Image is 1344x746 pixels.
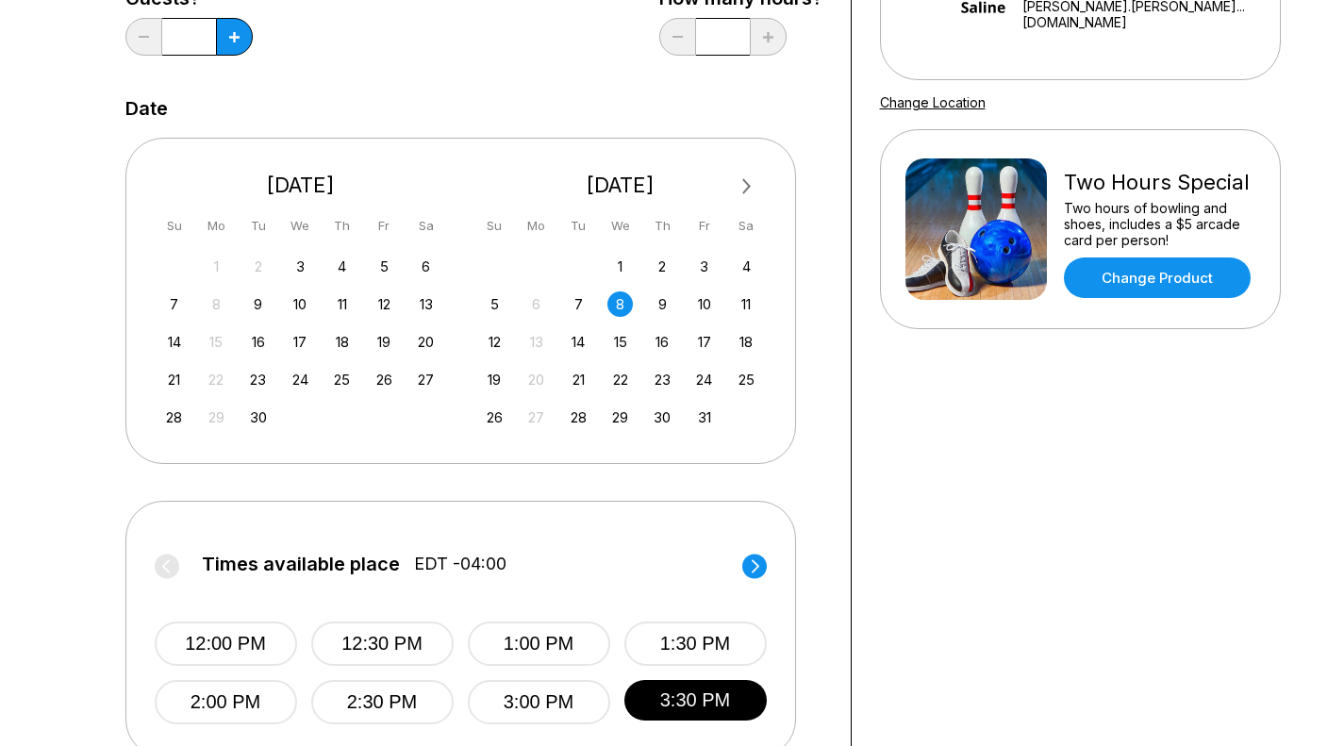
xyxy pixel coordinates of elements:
[566,405,591,430] div: Choose Tuesday, October 28th, 2025
[732,172,762,202] button: Next Month
[161,405,187,430] div: Choose Sunday, September 28th, 2025
[204,367,229,392] div: Not available Monday, September 22nd, 2025
[691,254,717,279] div: Choose Friday, October 3rd, 2025
[372,367,397,392] div: Choose Friday, September 26th, 2025
[607,213,633,239] div: We
[372,329,397,355] div: Choose Friday, September 19th, 2025
[311,680,454,724] button: 2:30 PM
[607,405,633,430] div: Choose Wednesday, October 29th, 2025
[691,291,717,317] div: Choose Friday, October 10th, 2025
[245,329,271,355] div: Choose Tuesday, September 16th, 2025
[155,622,297,666] button: 12:00 PM
[245,291,271,317] div: Choose Tuesday, September 9th, 2025
[482,405,507,430] div: Choose Sunday, October 26th, 2025
[161,291,187,317] div: Choose Sunday, September 7th, 2025
[329,367,355,392] div: Choose Thursday, September 25th, 2025
[607,329,633,355] div: Choose Wednesday, October 15th, 2025
[288,254,313,279] div: Choose Wednesday, September 3rd, 2025
[624,680,767,721] button: 3:30 PM
[245,367,271,392] div: Choose Tuesday, September 23rd, 2025
[734,329,759,355] div: Choose Saturday, October 18th, 2025
[155,173,447,198] div: [DATE]
[1064,257,1251,298] a: Change Product
[691,405,717,430] div: Choose Friday, October 31st, 2025
[329,213,355,239] div: Th
[204,213,229,239] div: Mo
[161,329,187,355] div: Choose Sunday, September 14th, 2025
[734,291,759,317] div: Choose Saturday, October 11th, 2025
[650,291,675,317] div: Choose Thursday, October 9th, 2025
[204,329,229,355] div: Not available Monday, September 15th, 2025
[245,254,271,279] div: Not available Tuesday, September 2nd, 2025
[161,213,187,239] div: Su
[468,680,610,724] button: 3:00 PM
[414,554,506,574] span: EDT -04:00
[1064,200,1255,248] div: Two hours of bowling and shoes, includes a $5 arcade card per person!
[691,213,717,239] div: Fr
[1064,170,1255,195] div: Two Hours Special
[523,213,549,239] div: Mo
[523,329,549,355] div: Not available Monday, October 13th, 2025
[734,254,759,279] div: Choose Saturday, October 4th, 2025
[880,94,986,110] a: Change Location
[523,367,549,392] div: Not available Monday, October 20th, 2025
[691,367,717,392] div: Choose Friday, October 24th, 2025
[607,367,633,392] div: Choose Wednesday, October 22nd, 2025
[202,554,400,574] span: Times available place
[650,213,675,239] div: Th
[482,329,507,355] div: Choose Sunday, October 12th, 2025
[566,291,591,317] div: Choose Tuesday, October 7th, 2025
[288,367,313,392] div: Choose Wednesday, September 24th, 2025
[566,213,591,239] div: Tu
[624,622,767,666] button: 1:30 PM
[482,291,507,317] div: Choose Sunday, October 5th, 2025
[413,367,439,392] div: Choose Saturday, September 27th, 2025
[650,367,675,392] div: Choose Thursday, October 23rd, 2025
[413,213,439,239] div: Sa
[482,367,507,392] div: Choose Sunday, October 19th, 2025
[329,291,355,317] div: Choose Thursday, September 11th, 2025
[329,329,355,355] div: Choose Thursday, September 18th, 2025
[523,405,549,430] div: Not available Monday, October 27th, 2025
[650,329,675,355] div: Choose Thursday, October 16th, 2025
[734,213,759,239] div: Sa
[413,254,439,279] div: Choose Saturday, September 6th, 2025
[245,213,271,239] div: Tu
[566,329,591,355] div: Choose Tuesday, October 14th, 2025
[245,405,271,430] div: Choose Tuesday, September 30th, 2025
[159,252,442,430] div: month 2025-09
[372,291,397,317] div: Choose Friday, September 12th, 2025
[607,291,633,317] div: Choose Wednesday, October 8th, 2025
[329,254,355,279] div: Choose Thursday, September 4th, 2025
[372,254,397,279] div: Choose Friday, September 5th, 2025
[566,367,591,392] div: Choose Tuesday, October 21st, 2025
[650,254,675,279] div: Choose Thursday, October 2nd, 2025
[479,252,762,430] div: month 2025-10
[311,622,454,666] button: 12:30 PM
[288,213,313,239] div: We
[161,367,187,392] div: Choose Sunday, September 21st, 2025
[204,254,229,279] div: Not available Monday, September 1st, 2025
[155,680,297,724] button: 2:00 PM
[905,158,1047,300] img: Two Hours Special
[734,367,759,392] div: Choose Saturday, October 25th, 2025
[125,98,168,119] label: Date
[482,213,507,239] div: Su
[691,329,717,355] div: Choose Friday, October 17th, 2025
[413,291,439,317] div: Choose Saturday, September 13th, 2025
[523,291,549,317] div: Not available Monday, October 6th, 2025
[468,622,610,666] button: 1:00 PM
[204,291,229,317] div: Not available Monday, September 8th, 2025
[372,213,397,239] div: Fr
[204,405,229,430] div: Not available Monday, September 29th, 2025
[288,291,313,317] div: Choose Wednesday, September 10th, 2025
[474,173,767,198] div: [DATE]
[607,254,633,279] div: Choose Wednesday, October 1st, 2025
[650,405,675,430] div: Choose Thursday, October 30th, 2025
[288,329,313,355] div: Choose Wednesday, September 17th, 2025
[413,329,439,355] div: Choose Saturday, September 20th, 2025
